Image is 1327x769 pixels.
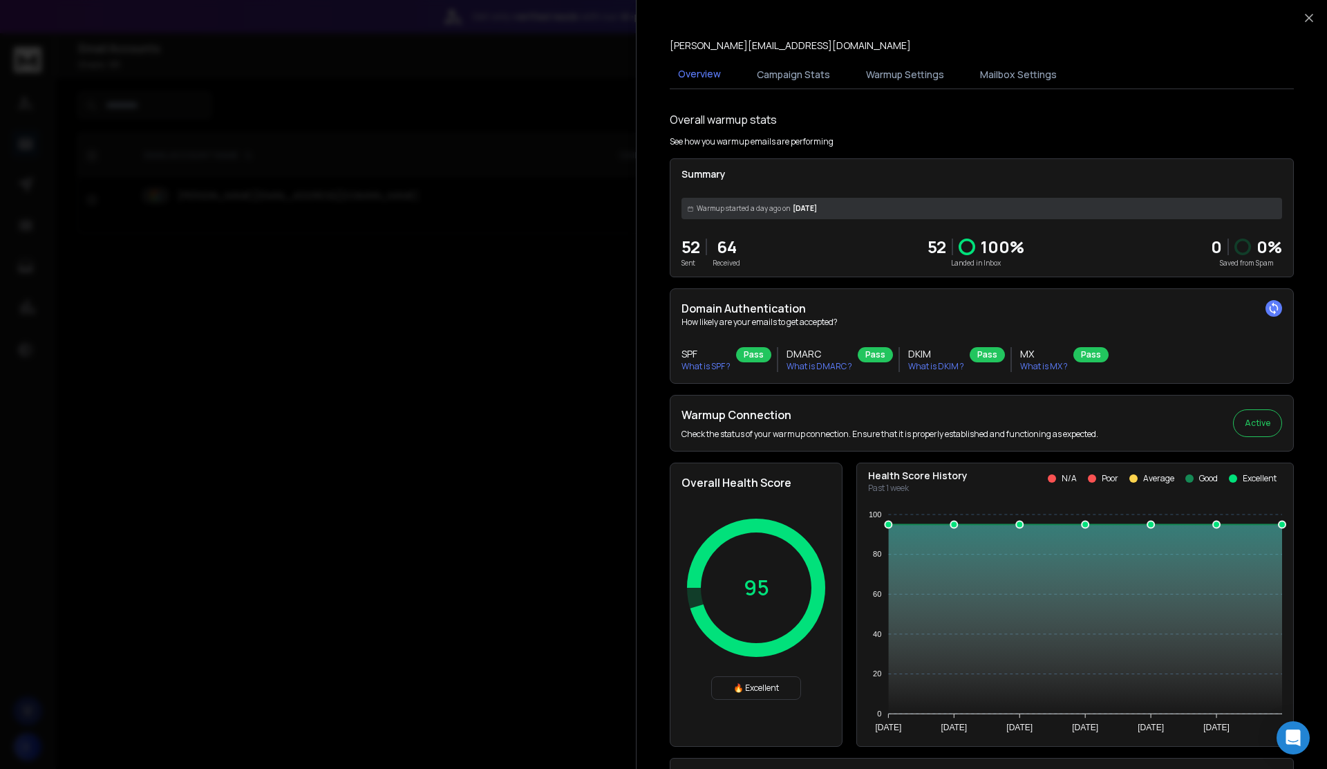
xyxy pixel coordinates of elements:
[1199,473,1218,484] p: Good
[1138,723,1164,732] tspan: [DATE]
[681,167,1282,181] p: Summary
[972,59,1065,90] button: Mailbox Settings
[873,669,881,678] tspan: 20
[1233,409,1282,437] button: Active
[1211,235,1222,258] strong: 0
[1020,361,1068,372] p: What is MX ?
[1203,723,1230,732] tspan: [DATE]
[873,630,881,638] tspan: 40
[1277,721,1310,754] div: Open Intercom Messenger
[1020,347,1068,361] h3: MX
[1243,473,1277,484] p: Excellent
[681,474,831,491] h2: Overall Health Score
[681,258,700,268] p: Sent
[670,39,911,53] p: [PERSON_NAME][EMAIL_ADDRESS][DOMAIN_NAME]
[670,59,729,91] button: Overview
[697,203,790,214] span: Warmup started a day ago on
[873,590,881,598] tspan: 60
[681,236,700,258] p: 52
[970,347,1005,362] div: Pass
[875,723,901,732] tspan: [DATE]
[1211,258,1282,268] p: Saved from Spam
[928,258,1024,268] p: Landed in Inbox
[928,236,946,258] p: 52
[1102,473,1118,484] p: Poor
[868,469,968,483] p: Health Score History
[1073,347,1109,362] div: Pass
[681,361,731,372] p: What is SPF ?
[744,575,769,600] p: 95
[713,258,740,268] p: Received
[941,723,967,732] tspan: [DATE]
[711,676,801,700] div: 🔥 Excellent
[681,407,1098,423] h2: Warmup Connection
[981,236,1024,258] p: 100 %
[749,59,838,90] button: Campaign Stats
[670,136,834,147] p: See how you warmup emails are performing
[858,59,952,90] button: Warmup Settings
[858,347,893,362] div: Pass
[908,361,964,372] p: What is DKIM ?
[713,236,740,258] p: 64
[681,347,731,361] h3: SPF
[868,483,968,494] p: Past 1 week
[681,429,1098,440] p: Check the status of your warmup connection. Ensure that it is properly established and functionin...
[681,300,1282,317] h2: Domain Authentication
[1257,236,1282,258] p: 0 %
[787,347,852,361] h3: DMARC
[670,111,777,128] h1: Overall warmup stats
[1006,723,1033,732] tspan: [DATE]
[1062,473,1077,484] p: N/A
[681,317,1282,328] p: How likely are your emails to get accepted?
[681,198,1282,219] div: [DATE]
[877,710,881,718] tspan: 0
[1072,723,1098,732] tspan: [DATE]
[908,347,964,361] h3: DKIM
[736,347,771,362] div: Pass
[787,361,852,372] p: What is DMARC ?
[1143,473,1174,484] p: Average
[873,550,881,558] tspan: 80
[869,510,881,519] tspan: 100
